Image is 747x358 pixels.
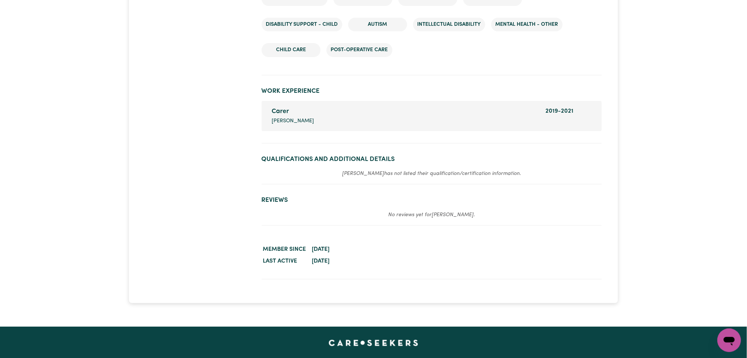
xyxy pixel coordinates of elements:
[272,117,314,125] span: [PERSON_NAME]
[718,329,741,352] iframe: Button to launch messaging window
[262,43,321,57] li: Child care
[262,255,308,267] dt: Last active
[348,18,407,32] li: Autism
[413,18,485,32] li: Intellectual Disability
[262,243,308,255] dt: Member since
[262,87,602,95] h2: Work Experience
[272,107,537,116] div: Carer
[262,196,602,204] h2: Reviews
[327,43,392,57] li: Post-operative care
[388,212,475,218] em: No reviews yet for [PERSON_NAME] .
[312,258,330,264] time: [DATE]
[262,155,602,163] h2: Qualifications and Additional Details
[312,246,330,252] time: [DATE]
[342,171,521,176] em: [PERSON_NAME] has not listed their qualification/certification information.
[546,108,574,114] span: 2019 - 2021
[262,18,342,32] li: Disability support - Child
[329,340,418,346] a: Careseekers home page
[491,18,563,32] li: Mental Health - Other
